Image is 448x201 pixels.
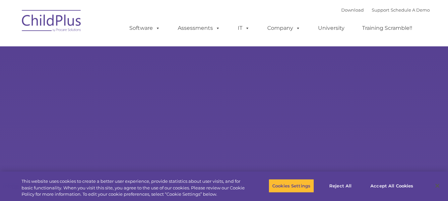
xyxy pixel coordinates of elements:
div: This website uses cookies to create a better user experience, provide statistics about user visit... [22,178,246,198]
a: Assessments [171,22,227,35]
font: | [341,7,430,13]
a: Support [372,7,389,13]
a: Software [123,22,167,35]
a: Training Scramble!! [355,22,419,35]
img: ChildPlus by Procare Solutions [19,5,85,38]
button: Reject All [320,179,361,193]
button: Cookies Settings [269,179,314,193]
button: Accept All Cookies [367,179,417,193]
button: Close [430,178,445,193]
a: University [311,22,351,35]
a: IT [231,22,256,35]
a: Company [261,22,307,35]
a: Schedule A Demo [391,7,430,13]
a: Download [341,7,364,13]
